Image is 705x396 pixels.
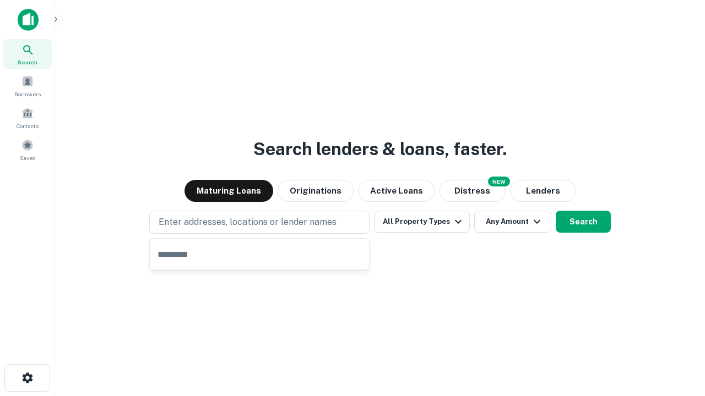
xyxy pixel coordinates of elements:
p: Enter addresses, locations or lender names [159,216,337,229]
img: capitalize-icon.png [18,9,39,31]
button: Search distressed loans with lien and other non-mortgage details. [440,180,506,202]
iframe: Chat Widget [650,308,705,361]
button: Any Amount [474,211,551,233]
span: Saved [20,153,36,162]
a: Search [3,39,52,69]
button: Originations [278,180,354,202]
button: Maturing Loans [185,180,273,202]
button: Active Loans [358,180,435,202]
button: Lenders [510,180,576,202]
a: Saved [3,135,52,164]
button: Search [556,211,611,233]
button: Enter addresses, locations or lender names [149,211,370,234]
div: NEW [488,177,510,186]
a: Contacts [3,103,52,133]
h3: Search lenders & loans, faster. [253,136,507,162]
span: Search [18,58,37,67]
a: Borrowers [3,71,52,101]
span: Contacts [17,122,39,130]
button: All Property Types [374,211,470,233]
span: Borrowers [14,90,41,98]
